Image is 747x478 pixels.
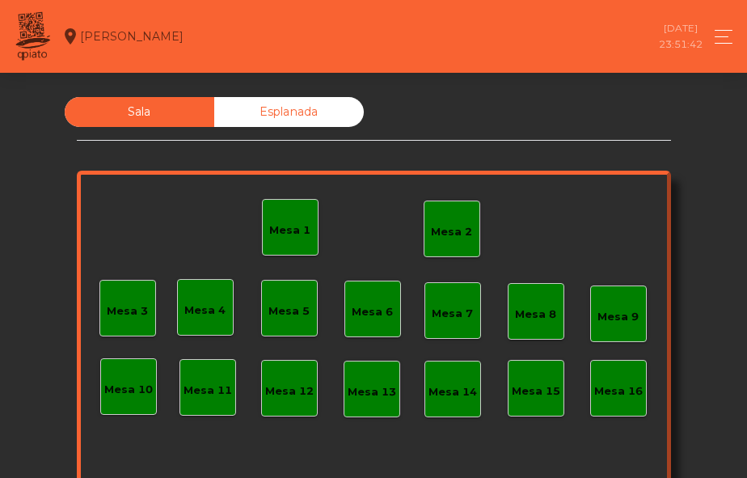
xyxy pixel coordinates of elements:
[704,26,734,48] button: Toggle navigation
[594,383,643,400] div: Mesa 16
[515,307,556,323] div: Mesa 8
[184,383,232,399] div: Mesa 11
[268,303,310,319] div: Mesa 5
[432,306,473,322] div: Mesa 7
[61,27,80,46] i: location_on
[428,384,477,400] div: Mesa 14
[184,302,226,319] div: Mesa 4
[65,97,214,127] div: Sala
[431,224,472,240] div: Mesa 2
[352,304,393,320] div: Mesa 6
[214,97,364,127] div: Esplanada
[13,8,53,65] img: qpiato
[61,16,184,57] div: [PERSON_NAME]
[512,383,560,400] div: Mesa 15
[107,303,148,319] div: Mesa 3
[348,384,396,400] div: Mesa 13
[597,309,639,325] div: Mesa 9
[265,383,314,400] div: Mesa 12
[269,222,310,239] div: Mesa 1
[659,37,703,52] div: 23:51:42
[664,21,698,36] div: [DATE]
[104,382,153,398] div: Mesa 10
